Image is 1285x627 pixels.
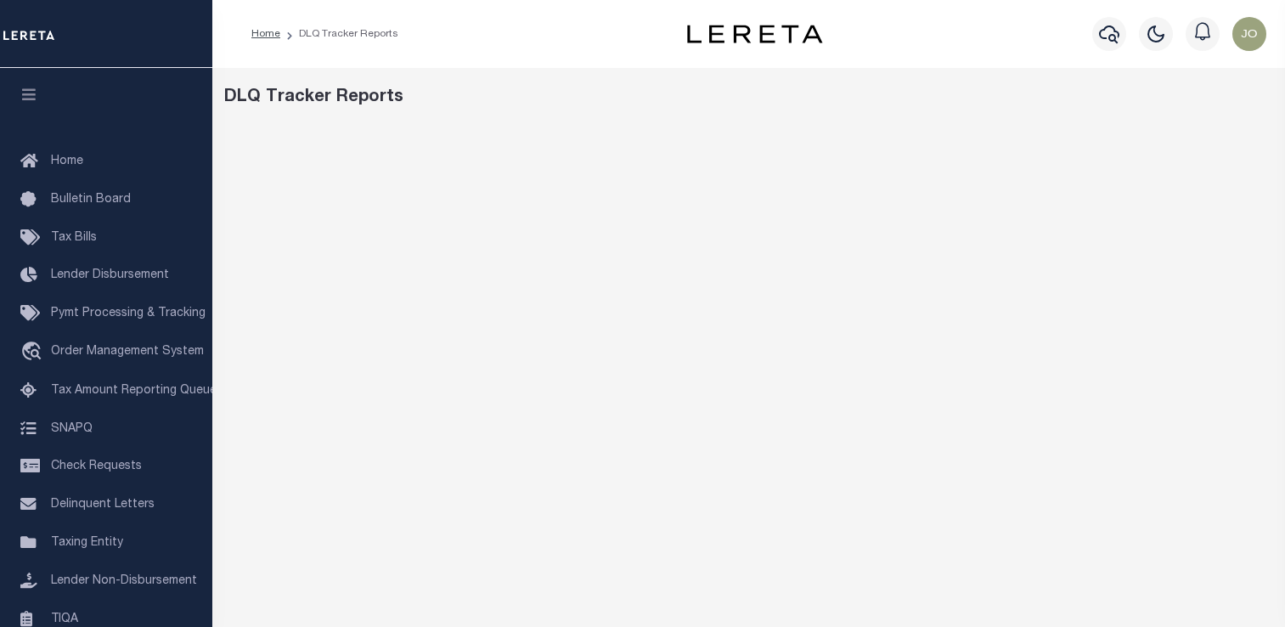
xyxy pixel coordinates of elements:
[51,460,142,472] span: Check Requests
[51,232,97,244] span: Tax Bills
[224,85,1274,110] div: DLQ Tracker Reports
[20,342,48,364] i: travel_explore
[51,308,206,319] span: Pymt Processing & Tracking
[251,29,280,39] a: Home
[51,194,131,206] span: Bulletin Board
[51,346,204,358] span: Order Management System
[51,385,217,397] span: Tax Amount Reporting Queue
[51,613,78,624] span: TIQA
[51,499,155,511] span: Delinquent Letters
[51,269,169,281] span: Lender Disbursement
[51,537,123,549] span: Taxing Entity
[687,25,823,43] img: logo-dark.svg
[280,26,398,42] li: DLQ Tracker Reports
[51,575,197,587] span: Lender Non-Disbursement
[51,155,83,167] span: Home
[1232,17,1266,51] img: svg+xml;base64,PHN2ZyB4bWxucz0iaHR0cDovL3d3dy53My5vcmcvMjAwMC9zdmciIHBvaW50ZXItZXZlbnRzPSJub25lIi...
[51,422,93,434] span: SNAPQ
